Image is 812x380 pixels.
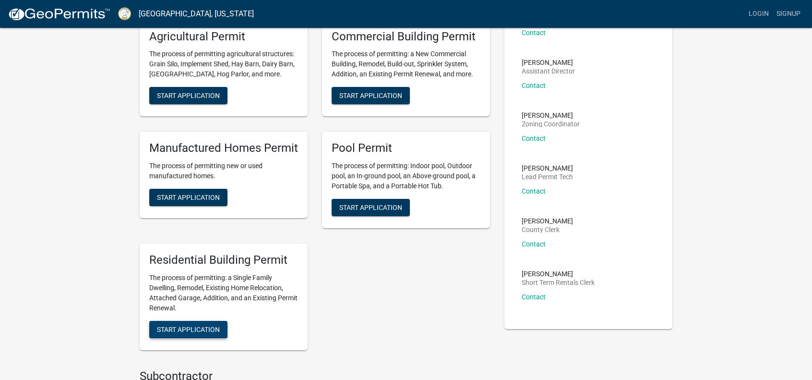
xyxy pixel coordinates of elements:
button: Start Application [149,189,227,206]
a: Contact [522,29,546,37]
a: Contact [522,82,546,89]
p: Assistant Director [522,68,575,74]
a: Contact [522,240,546,248]
span: Start Application [157,194,220,201]
button: Start Application [332,199,410,216]
button: Start Application [149,87,227,104]
p: [PERSON_NAME] [522,270,595,277]
a: [GEOGRAPHIC_DATA], [US_STATE] [139,6,254,22]
p: [PERSON_NAME] [522,59,575,66]
button: Start Application [149,321,227,338]
p: The process of permitting: a New Commercial Building, Remodel, Build-out, Sprinkler System, Addit... [332,49,480,79]
a: Login [745,5,773,23]
p: [PERSON_NAME] [522,112,580,119]
p: County Clerk [522,226,573,233]
span: Start Application [339,92,402,99]
p: The process of permitting new or used manufactured homes. [149,161,298,181]
a: Signup [773,5,804,23]
h5: Manufactured Homes Permit [149,141,298,155]
p: Short Term Rentals Clerk [522,279,595,286]
p: [PERSON_NAME] [522,218,573,224]
p: Lead Permit Tech [522,173,573,180]
p: The process of permitting: a Single Family Dwelling, Remodel, Existing Home Relocation, Attached ... [149,273,298,313]
h5: Residential Building Permit [149,253,298,267]
img: Putnam County, Georgia [118,7,131,20]
p: The process of permitting: Indoor pool, Outdoor pool, an In-ground pool, an Above-ground pool, a ... [332,161,480,191]
a: Contact [522,135,546,142]
button: Start Application [332,87,410,104]
p: Zoning Coordinator [522,121,580,127]
span: Start Application [157,92,220,99]
h5: Pool Permit [332,141,480,155]
a: Contact [522,293,546,301]
h5: Commercial Building Permit [332,30,480,44]
span: Start Application [157,325,220,333]
p: The process of permitting agricultural structures: Grain Silo, Implement Shed, Hay Barn, Dairy Ba... [149,49,298,79]
span: Start Application [339,204,402,211]
a: Contact [522,187,546,195]
h5: Agricultural Permit [149,30,298,44]
p: [PERSON_NAME] [522,165,573,172]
